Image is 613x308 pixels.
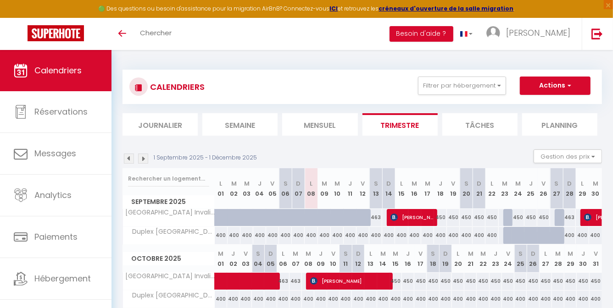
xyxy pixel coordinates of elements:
div: 400 [277,291,290,308]
div: 400 [434,227,447,244]
div: 400 [395,227,408,244]
th: 02 [228,168,240,209]
div: 400 [364,291,377,308]
img: logout [591,28,603,39]
span: Paiements [34,231,78,242]
abbr: L [220,179,223,188]
th: 19 [440,245,452,273]
p: 1 Septembre 2025 - 1 Décembre 2025 [154,154,257,162]
div: 450 [524,209,537,226]
th: 14 [377,245,390,273]
th: 16 [402,245,414,273]
abbr: M [480,249,486,258]
div: 400 [540,291,552,308]
th: 11 [340,245,352,273]
th: 18 [427,245,439,273]
div: 400 [447,227,460,244]
th: 07 [292,168,305,209]
div: 400 [590,291,602,308]
li: Trimestre [362,113,438,136]
div: 450 [440,273,452,290]
abbr: L [282,249,284,258]
th: 11 [344,168,357,209]
div: 400 [421,227,434,244]
th: 30 [577,245,589,273]
abbr: V [244,249,248,258]
th: 29 [564,245,577,273]
th: 28 [563,168,576,209]
div: 400 [427,291,439,308]
abbr: J [494,249,497,258]
th: 26 [537,168,550,209]
div: 400 [292,227,305,244]
div: 400 [314,291,327,308]
span: Messages [34,148,76,159]
th: 12 [352,245,364,273]
th: 12 [357,168,369,209]
abbr: M [393,249,398,258]
div: 400 [240,291,252,308]
div: 400 [369,227,382,244]
span: Analytics [34,189,72,201]
abbr: V [506,249,510,258]
div: 450 [434,209,447,226]
th: 05 [266,168,279,209]
div: 400 [414,291,427,308]
th: 14 [382,168,395,209]
th: 23 [499,168,512,209]
abbr: V [271,179,275,188]
div: 450 [485,209,498,226]
div: 450 [427,273,439,290]
abbr: J [258,179,262,188]
div: 450 [577,273,589,290]
th: 15 [395,168,408,209]
span: Octobre 2025 [123,252,214,265]
th: 13 [364,245,377,273]
th: 22 [477,245,489,273]
abbr: L [581,179,584,188]
div: 400 [352,291,364,308]
div: 400 [302,291,314,308]
th: 23 [490,245,502,273]
div: 450 [537,209,550,226]
button: Gestion des prix [534,149,602,163]
abbr: D [386,179,391,188]
th: 24 [512,168,524,209]
div: 400 [527,291,539,308]
th: 07 [290,245,302,273]
div: 450 [590,273,602,290]
th: 03 [240,168,253,209]
img: ... [486,26,500,40]
div: 400 [477,291,489,308]
span: [GEOGRAPHIC_DATA] Invalides vue sur [GEOGRAPHIC_DATA] [124,273,216,280]
span: [GEOGRAPHIC_DATA] Invalides vue sur [GEOGRAPHIC_DATA] [124,209,216,216]
div: 400 [340,291,352,308]
abbr: S [374,179,378,188]
abbr: D [296,179,301,188]
div: 450 [477,273,489,290]
th: 04 [253,168,266,209]
div: 463 [563,209,576,226]
div: 400 [460,227,473,244]
div: 450 [527,273,539,290]
a: Chercher [133,18,178,50]
abbr: V [418,249,423,258]
abbr: M [218,249,223,258]
th: 21 [464,245,477,273]
th: 30 [589,168,602,209]
th: 21 [473,168,485,209]
div: 400 [305,227,318,244]
abbr: S [256,249,260,258]
abbr: S [555,179,559,188]
div: 450 [540,273,552,290]
button: Besoin d'aide ? [390,26,453,42]
abbr: M [293,249,299,258]
div: 400 [473,227,485,244]
abbr: J [348,179,352,188]
div: 400 [279,227,292,244]
th: 05 [264,245,277,273]
th: 09 [318,168,331,209]
li: Journalier [123,113,198,136]
div: 400 [464,291,477,308]
div: 400 [290,291,302,308]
